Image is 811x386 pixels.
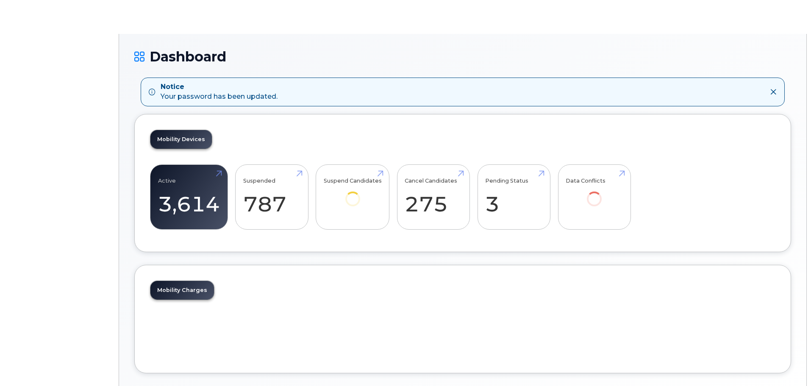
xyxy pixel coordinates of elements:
[324,169,382,218] a: Suspend Candidates
[405,169,462,225] a: Cancel Candidates 275
[150,281,214,300] a: Mobility Charges
[161,82,278,102] div: Your password has been updated.
[566,169,623,218] a: Data Conflicts
[243,169,300,225] a: Suspended 787
[161,82,278,92] strong: Notice
[150,130,212,149] a: Mobility Devices
[134,49,791,64] h1: Dashboard
[485,169,542,225] a: Pending Status 3
[158,169,220,225] a: Active 3,614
